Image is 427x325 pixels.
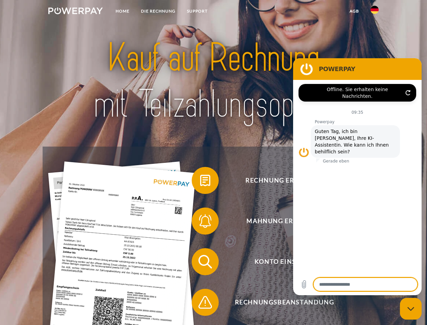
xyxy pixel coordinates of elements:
[201,248,367,275] span: Konto einsehen
[192,289,367,316] button: Rechnungsbeanstandung
[197,172,214,189] img: qb_bill.svg
[48,7,103,14] img: logo-powerpay-white.svg
[197,213,214,230] img: qb_bell.svg
[192,208,367,235] button: Mahnung erhalten?
[192,248,367,275] button: Konto einsehen
[371,6,379,14] img: de
[201,289,367,316] span: Rechnungsbeanstandung
[400,298,422,320] iframe: Schaltfläche zum Öffnen des Messaging-Fensters; Konversation läuft
[293,58,422,295] iframe: Messaging-Fenster
[197,253,214,270] img: qb_search.svg
[181,5,213,17] a: SUPPORT
[344,5,365,17] a: agb
[192,167,367,194] button: Rechnung erhalten?
[65,32,362,130] img: title-powerpay_de.svg
[110,5,135,17] a: Home
[135,5,181,17] a: DIE RECHNUNG
[197,294,214,311] img: qb_warning.svg
[201,167,367,194] span: Rechnung erhalten?
[201,208,367,235] span: Mahnung erhalten?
